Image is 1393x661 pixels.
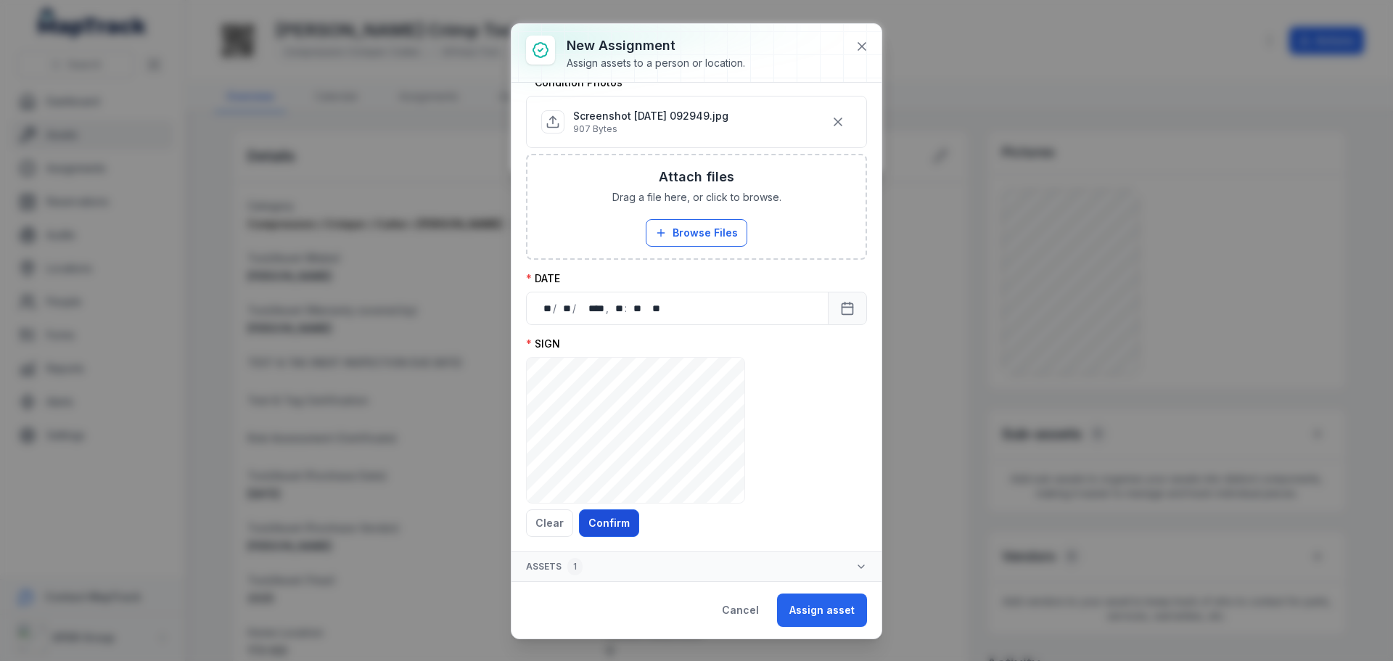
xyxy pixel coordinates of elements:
[646,301,662,316] div: am/pm,
[511,552,882,581] button: Assets1
[579,509,639,537] button: Confirm
[659,167,734,187] h3: Attach files
[828,292,867,325] button: Calendar
[777,594,867,627] button: Assign asset
[612,190,781,205] span: Drag a file here, or click to browse.
[578,301,605,316] div: year,
[710,594,771,627] button: Cancel
[625,301,628,316] div: :
[526,75,622,90] label: Condition Photos
[606,301,610,316] div: ,
[553,301,558,316] div: /
[567,56,745,70] div: Assign assets to a person or location.
[610,301,625,316] div: hour,
[573,109,728,123] p: Screenshot [DATE] 092949.jpg
[526,337,560,351] label: SIGN
[646,219,747,247] button: Browse Files
[558,301,572,316] div: month,
[628,301,643,316] div: minute,
[538,301,553,316] div: day,
[572,301,578,316] div: /
[526,271,560,286] label: DATE
[526,509,573,537] button: Clear
[573,123,728,135] p: 907 Bytes
[567,558,583,575] div: 1
[526,558,583,575] span: Assets
[567,36,745,56] h3: New assignment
